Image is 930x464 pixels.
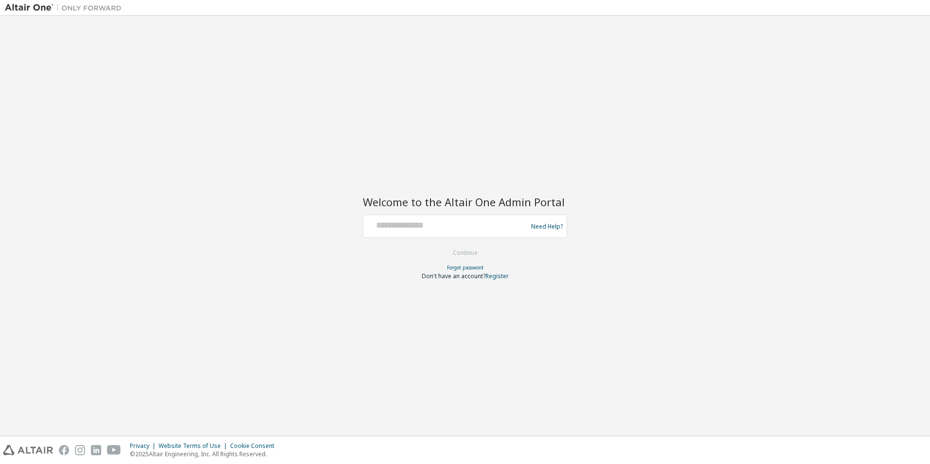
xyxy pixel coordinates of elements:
img: altair_logo.svg [3,445,53,455]
div: Cookie Consent [230,442,280,450]
img: linkedin.svg [91,445,101,455]
div: Privacy [130,442,159,450]
img: instagram.svg [75,445,85,455]
p: © 2025 Altair Engineering, Inc. All Rights Reserved. [130,450,280,458]
img: Altair One [5,3,126,13]
div: Website Terms of Use [159,442,230,450]
img: facebook.svg [59,445,69,455]
img: youtube.svg [107,445,121,455]
span: Don't have an account? [422,272,485,280]
h2: Welcome to the Altair One Admin Portal [363,195,567,209]
a: Forgot password [447,264,483,271]
a: Need Help? [531,226,563,227]
a: Register [485,272,509,280]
